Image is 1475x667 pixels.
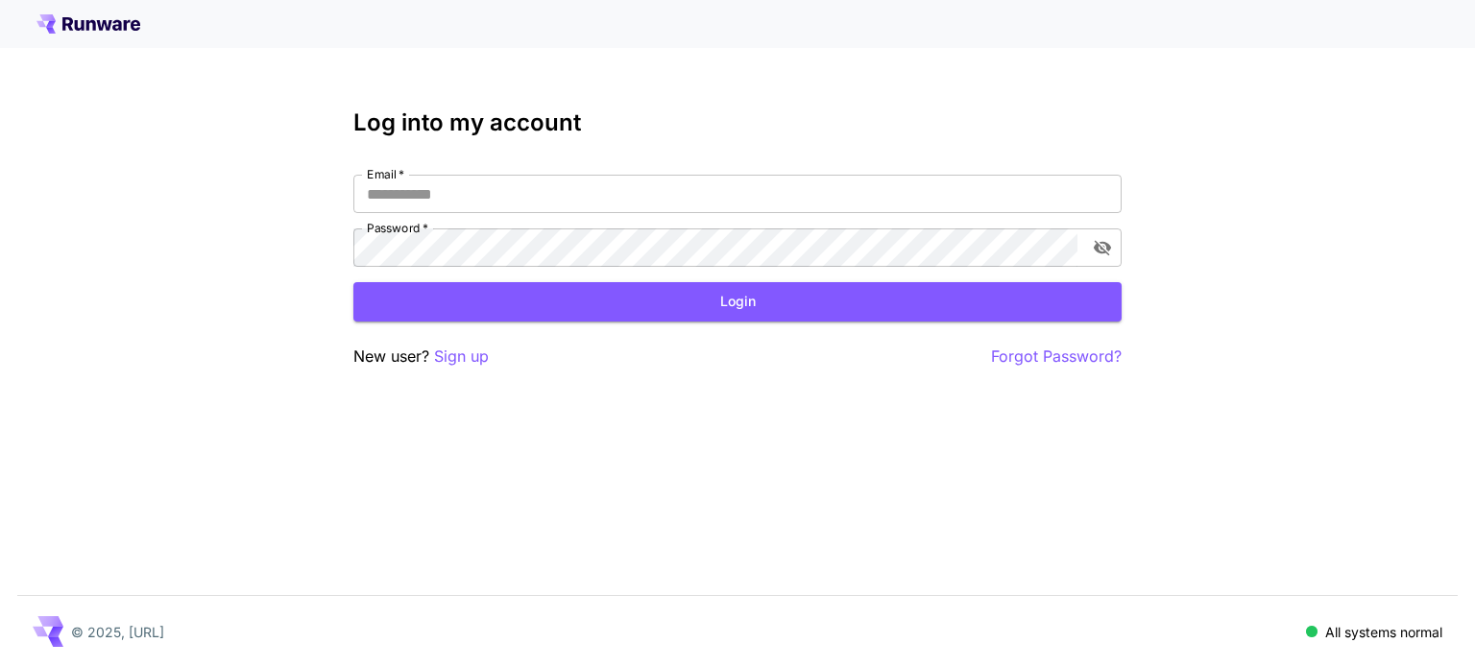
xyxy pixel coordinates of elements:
[1325,622,1442,642] p: All systems normal
[71,622,164,642] p: © 2025, [URL]
[991,345,1122,369] button: Forgot Password?
[1085,230,1120,265] button: toggle password visibility
[353,282,1122,322] button: Login
[434,345,489,369] button: Sign up
[367,166,404,182] label: Email
[367,220,428,236] label: Password
[353,345,489,369] p: New user?
[353,109,1122,136] h3: Log into my account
